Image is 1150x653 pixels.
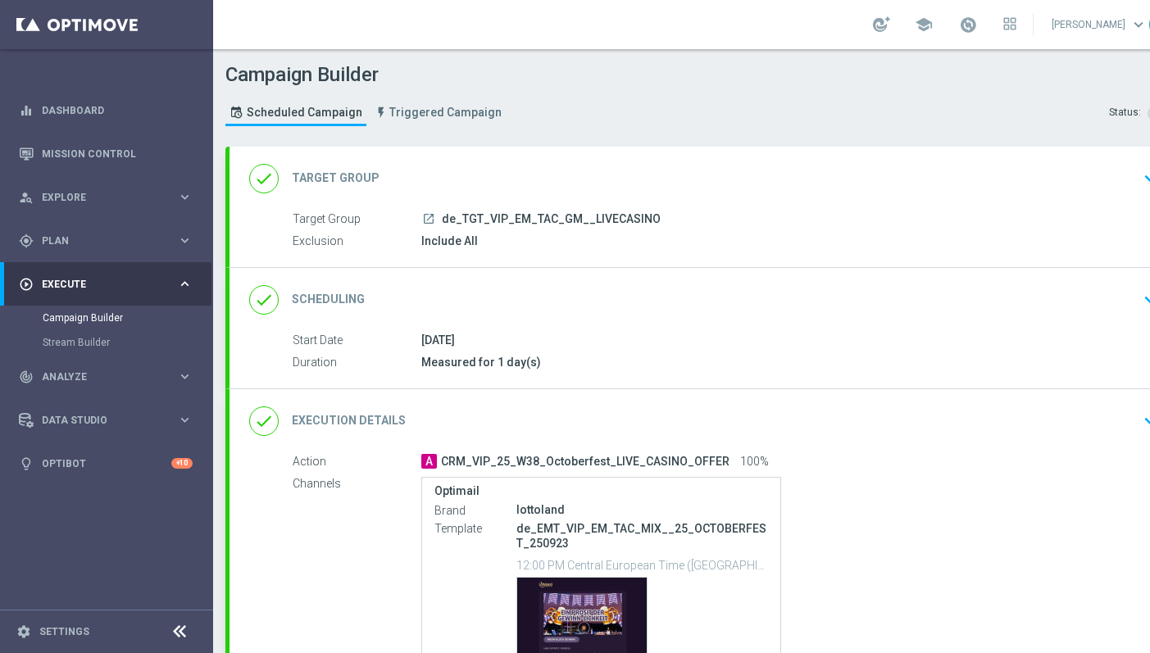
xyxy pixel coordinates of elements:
i: done [249,285,279,315]
span: Data Studio [42,415,177,425]
h2: Execution Details [292,413,406,429]
p: 12:00 PM Central European Time ([GEOGRAPHIC_DATA]) (UTC +02:00) [516,556,768,573]
label: Channels [293,477,421,492]
button: person_search Explore keyboard_arrow_right [18,191,193,204]
div: Stream Builder [43,330,211,355]
a: Scheduled Campaign [225,99,366,126]
a: [PERSON_NAME]keyboard_arrow_down [1050,12,1149,37]
i: keyboard_arrow_right [177,276,193,292]
span: Triggered Campaign [389,106,502,120]
i: person_search [19,190,34,205]
a: Stream Builder [43,336,170,349]
i: settings [16,624,31,639]
span: Explore [42,193,177,202]
span: A [421,454,437,469]
span: 100% [740,455,769,469]
a: Mission Control [42,132,193,175]
h2: Target Group [292,170,380,186]
i: lightbulb [19,456,34,471]
p: de_EMT_VIP_EM_TAC_MIX__25_OCTOBERFEST_250923 [516,521,768,551]
i: gps_fixed [19,234,34,248]
label: Start Date [293,333,421,348]
a: Settings [39,627,89,637]
div: Status: [1109,106,1141,120]
button: gps_fixed Plan keyboard_arrow_right [18,234,193,247]
button: play_circle_outline Execute keyboard_arrow_right [18,278,193,291]
button: equalizer Dashboard [18,104,193,117]
label: Optimail [434,484,768,498]
span: Plan [42,236,177,246]
span: keyboard_arrow_down [1130,16,1148,34]
a: Campaign Builder [43,311,170,324]
h1: Campaign Builder [225,63,510,87]
i: keyboard_arrow_right [177,189,193,205]
span: Scheduled Campaign [247,106,362,120]
div: Optibot [19,442,193,485]
i: keyboard_arrow_right [177,369,193,384]
div: Execute [19,277,177,292]
div: Data Studio [19,413,177,428]
i: keyboard_arrow_right [177,233,193,248]
button: track_changes Analyze keyboard_arrow_right [18,370,193,383]
button: Mission Control [18,147,193,161]
span: Execute [42,279,177,289]
label: Action [293,455,421,469]
i: done [249,406,279,436]
i: track_changes [19,370,34,384]
i: equalizer [19,103,34,118]
a: Triggered Campaign [370,99,506,126]
div: Dashboard [19,88,193,132]
i: launch [422,212,435,225]
div: lottoland [516,501,768,518]
label: Template [434,521,516,536]
span: de_TGT_VIP_EM_TAC_GM__LIVECASINO [442,212,661,227]
label: Target Group [293,212,421,227]
div: Campaign Builder [43,306,211,330]
span: CRM_VIP_25_W38_Octoberfest_LIVE_CASINO_OFFER [441,455,730,469]
i: done [249,164,279,193]
button: Data Studio keyboard_arrow_right [18,414,193,427]
a: Dashboard [42,88,193,132]
div: Plan [19,234,177,248]
div: Explore [19,190,177,205]
span: school [915,16,933,34]
label: Exclusion [293,234,421,249]
label: Duration [293,356,421,370]
a: Optibot [42,442,171,485]
h2: Scheduling [292,292,365,307]
div: Mission Control [19,132,193,175]
i: play_circle_outline [19,277,34,292]
button: lightbulb Optibot +10 [18,457,193,470]
i: keyboard_arrow_right [177,412,193,428]
label: Brand [434,503,516,518]
div: +10 [171,458,193,469]
span: Analyze [42,372,177,382]
div: Analyze [19,370,177,384]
